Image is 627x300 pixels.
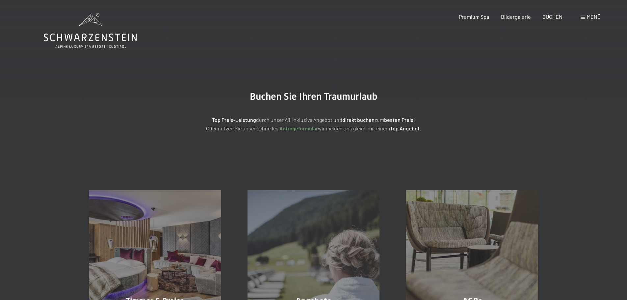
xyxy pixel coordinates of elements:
[149,116,478,132] p: durch unser All-inklusive Angebot und zum ! Oder nutzen Sie unser schnelles wir melden uns gleich...
[384,117,413,123] strong: besten Preis
[501,14,531,20] a: Bildergalerie
[342,117,375,123] strong: direkt buchen
[587,14,601,20] span: Menü
[542,14,562,20] a: BUCHEN
[459,14,489,20] a: Premium Spa
[212,117,256,123] strong: Top Preis-Leistung
[279,125,318,131] a: Anfrageformular
[250,91,378,102] span: Buchen Sie Ihren Traumurlaub
[390,125,421,131] strong: Top Angebot.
